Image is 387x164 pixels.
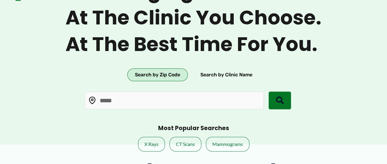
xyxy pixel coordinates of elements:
[65,6,322,30] span: At the clinic you choose.
[193,68,260,81] button: Search by Clinic Name
[127,68,188,81] button: Search by Zip Code
[169,137,201,151] a: CT Scans
[88,97,96,104] img: Location pin
[65,33,322,56] span: At the best time for you.
[158,125,229,132] h3: Most Popular Searches
[138,137,165,151] a: X Rays
[206,137,249,151] a: Mammograms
